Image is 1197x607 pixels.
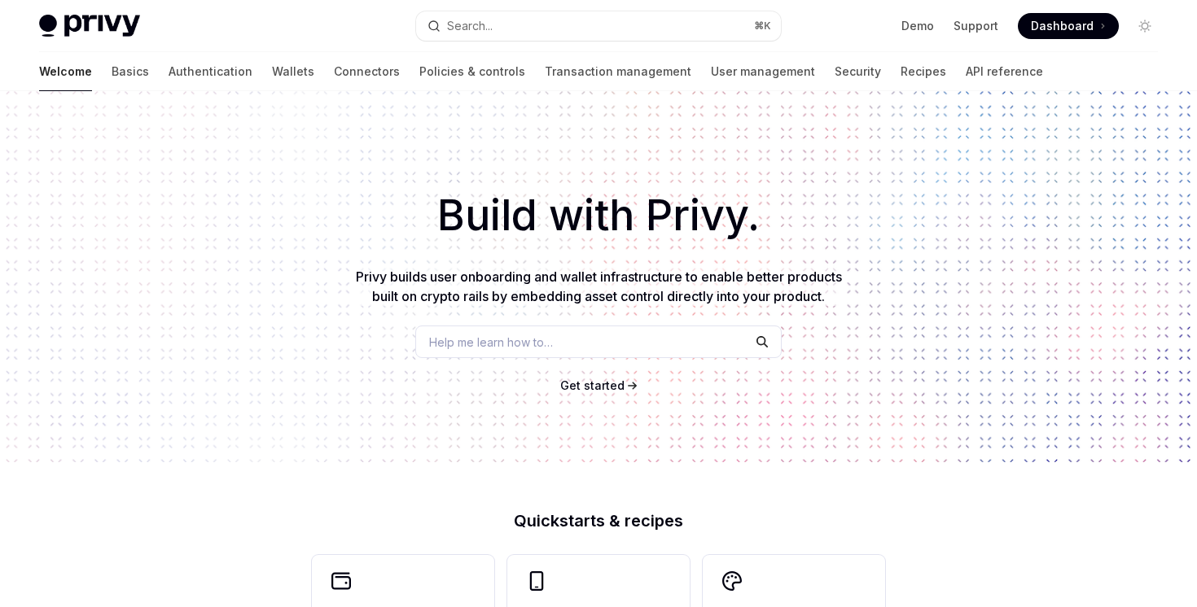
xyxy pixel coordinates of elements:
a: Transaction management [545,52,691,91]
h1: Build with Privy. [26,184,1171,247]
a: Demo [901,18,934,34]
a: Recipes [901,52,946,91]
a: Get started [560,378,625,394]
a: Authentication [169,52,252,91]
a: Support [954,18,998,34]
a: Basics [112,52,149,91]
a: API reference [966,52,1043,91]
button: Toggle dark mode [1132,13,1158,39]
div: Search... [447,16,493,36]
a: Wallets [272,52,314,91]
span: Help me learn how to… [429,334,553,351]
img: light logo [39,15,140,37]
a: User management [711,52,815,91]
h2: Quickstarts & recipes [312,513,885,529]
span: Get started [560,378,625,392]
span: ⌘ K [754,20,771,33]
a: Policies & controls [419,52,525,91]
span: Dashboard [1031,18,1094,34]
span: Privy builds user onboarding and wallet infrastructure to enable better products built on crypto ... [356,269,842,304]
button: Open search [416,11,780,41]
a: Connectors [334,52,400,91]
a: Welcome [39,52,92,91]
a: Dashboard [1018,13,1119,39]
a: Security [835,52,881,91]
